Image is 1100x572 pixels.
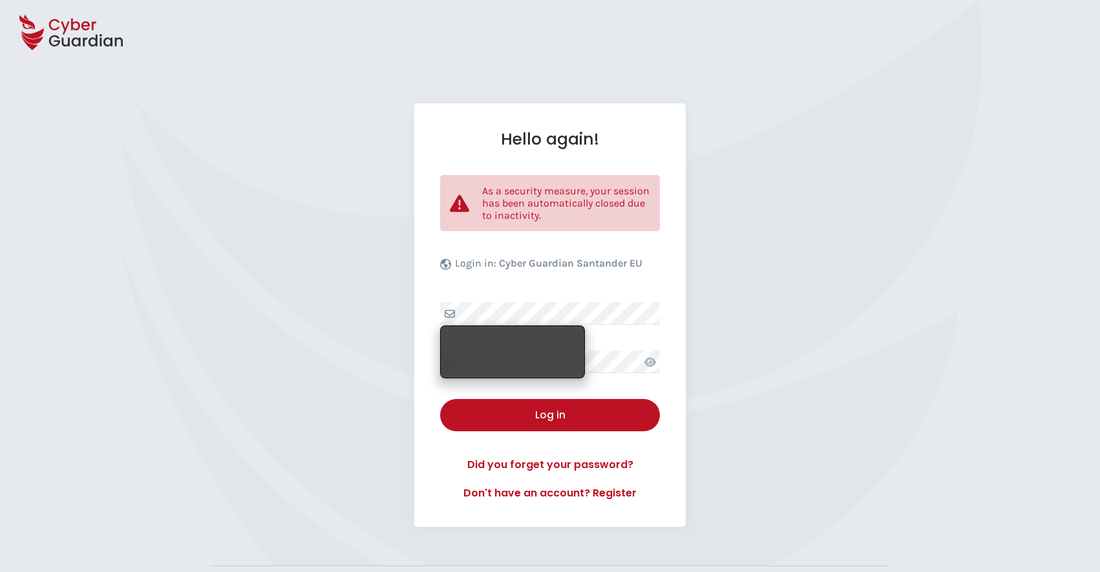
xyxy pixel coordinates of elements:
[499,257,642,269] b: Cyber Guardian Santander EU
[440,457,660,473] a: Did you forget your password?
[440,485,660,501] a: Don't have an account? Register
[455,257,642,276] p: Login in:
[440,129,660,149] h1: Hello again!
[450,407,650,423] div: Log in
[482,185,650,221] p: As a security measure, your session has been automatically closed due to inactivity.
[440,399,660,431] button: Log in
